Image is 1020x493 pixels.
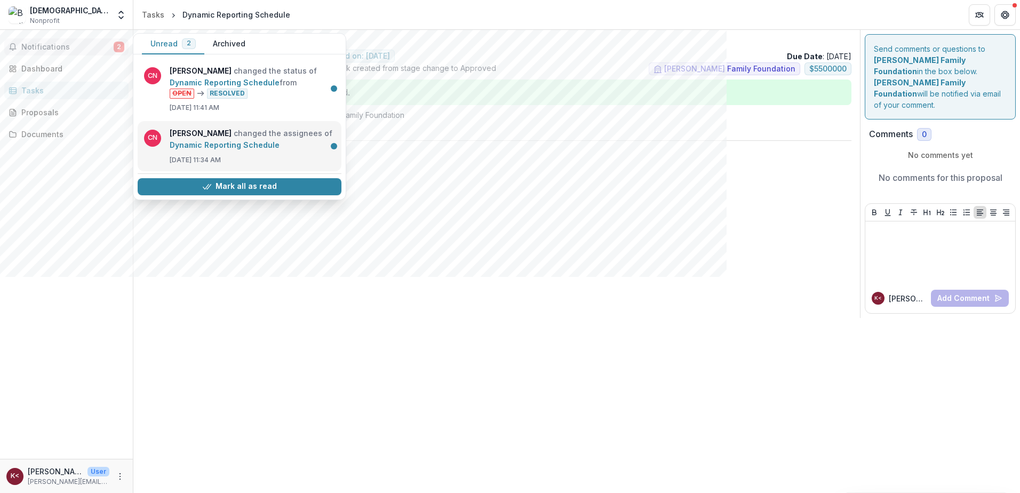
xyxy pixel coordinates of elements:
span: Notifications [21,43,114,52]
button: Heading 1 [921,206,934,219]
a: Documents [4,125,129,143]
span: $ 5500000 [809,65,847,74]
button: Heading 2 [934,206,947,219]
p: [PERSON_NAME] <[PERSON_NAME][EMAIL_ADDRESS][DOMAIN_NAME]> <[PERSON_NAME][DOMAIN_NAME][EMAIL_ADDRE... [28,466,83,477]
p: No comments yet [869,149,1011,161]
span: 2 [187,39,191,47]
strong: [PERSON_NAME] Family Foundation [874,78,966,98]
button: Archived [204,34,254,54]
button: Align Center [987,206,1000,219]
span: 0 [922,130,927,139]
div: Task is completed! No further action needed. [142,79,851,105]
a: Dynamic Reporting Schedule [170,140,280,149]
p: changed the status of from [170,65,335,99]
div: Kimberly Jones <kimberly.jones2@bmcjax.com> <kimberly.jones2@bmcjax.com> [874,296,882,301]
button: Mark all as read [138,178,341,195]
button: Notifications2 [4,38,129,55]
p: [PERSON_NAME] [889,293,927,304]
p: changed the assignees of [170,128,335,151]
strong: Due Date [787,52,823,61]
a: Tasks [138,7,169,22]
button: Partners [969,4,990,26]
button: Underline [881,206,894,219]
button: Get Help [994,4,1016,26]
span: Task created from stage change to Approved [333,62,496,79]
div: Documents [21,129,120,140]
p: [DEMOGRAPHIC_DATA] Health Foundation - 2025 [142,38,851,50]
p: : [PERSON_NAME] from [PERSON_NAME] Family Foundation [150,109,843,121]
button: Open entity switcher [114,4,129,26]
button: Strike [907,206,920,219]
button: Add Comment [931,290,1009,307]
nav: breadcrumb [138,7,294,22]
a: Proposals [4,104,129,121]
strong: [PERSON_NAME] Family Foundation [874,55,966,76]
span: 2 [114,42,124,52]
span: [PERSON_NAME] Family Foundation [664,65,795,74]
p: : [DATE] [787,51,851,62]
div: Tasks [21,85,120,96]
div: Tasks [142,9,164,20]
div: Dashboard [21,63,120,74]
span: Submitted on: [DATE] [312,52,390,61]
p: User [87,467,109,476]
h2: Comments [869,129,913,139]
p: [PERSON_NAME][EMAIL_ADDRESS][DOMAIN_NAME] [28,477,109,487]
button: Italicize [894,206,907,219]
div: Proposals [21,107,120,118]
img: Baptist Health Foundation [9,6,26,23]
p: No comments for this proposal [879,171,1002,184]
span: Nonprofit [30,16,60,26]
button: Unread [142,34,204,54]
a: Dashboard [4,60,129,77]
a: Dynamic Reporting Schedule [170,78,280,87]
div: Dynamic Reporting Schedule [182,9,290,20]
div: Kimberly Jones <kimberly.jones2@bmcjax.com> <kimberly.jones2@bmcjax.com> [11,473,19,480]
div: [DEMOGRAPHIC_DATA] Health Foundation [30,5,109,16]
button: Bold [868,206,881,219]
button: Bullet List [947,206,960,219]
a: Tasks [4,82,129,99]
button: Align Left [974,206,986,219]
button: More [114,470,126,483]
div: Send comments or questions to in the box below. will be notified via email of your comment. [865,34,1016,120]
button: Align Right [1000,206,1013,219]
button: Ordered List [960,206,973,219]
